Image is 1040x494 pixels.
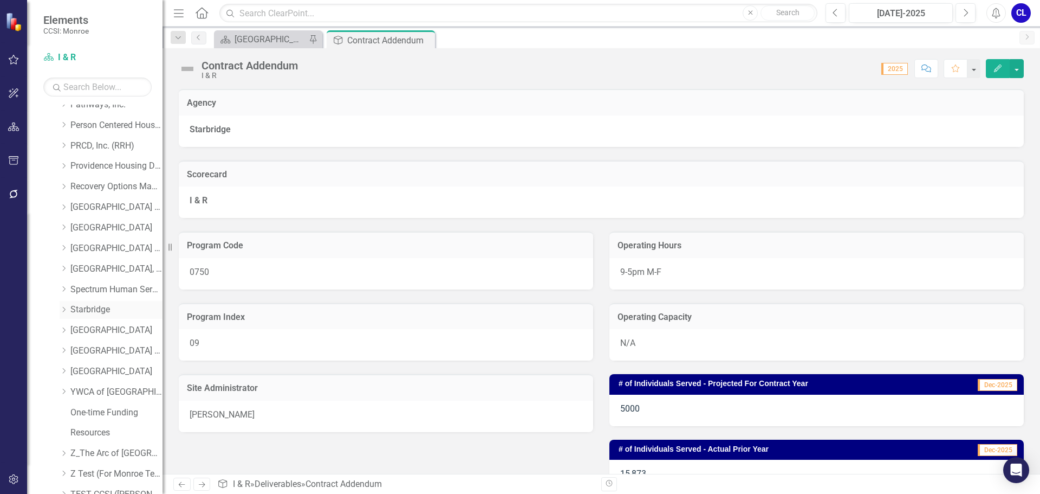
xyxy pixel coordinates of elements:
[187,170,1016,179] h3: Scorecard
[70,181,162,193] a: Recovery Options Made Easy
[187,98,1016,108] h3: Agency
[70,284,162,296] a: Spectrum Human Services, Inc.
[776,8,799,17] span: Search
[190,267,209,277] span: 0750
[43,78,152,97] input: Search Below...
[5,12,24,31] img: ClearPoint Strategy
[201,72,298,80] div: I & R
[190,124,231,134] strong: Starbridge
[70,407,162,419] a: One-time Funding
[70,222,162,234] a: [GEOGRAPHIC_DATA]
[347,34,432,47] div: Contract Addendum
[1011,3,1031,23] button: CL
[190,195,207,206] strong: I & R
[187,312,585,322] h3: Program Index
[849,3,953,23] button: [DATE]-2025
[760,5,815,21] button: Search
[70,447,162,460] a: Z_The Arc of [GEOGRAPHIC_DATA]
[619,380,948,388] h3: # of Individuals Served - Projected For Contract Year
[978,444,1017,456] span: Dec-2025
[620,267,661,277] span: 9-5pm M-F
[70,324,162,337] a: [GEOGRAPHIC_DATA]
[255,479,301,489] a: Deliverables
[70,263,162,275] a: [GEOGRAPHIC_DATA], Inc.
[620,469,646,479] span: 15,873
[217,478,593,491] div: » »
[219,4,817,23] input: Search ClearPoint...
[620,403,640,414] span: 5000
[190,338,199,348] span: 09
[43,52,152,64] a: I & R
[305,479,382,489] div: Contract Addendum
[70,304,162,316] a: Starbridge
[179,60,196,78] img: Not Defined
[235,33,306,46] div: [GEOGRAPHIC_DATA]
[619,445,933,453] h3: # of Individuals Served - Actual Prior Year
[617,241,1016,251] h3: Operating Hours
[70,345,162,357] a: [GEOGRAPHIC_DATA] (RRH)
[201,60,298,72] div: Contract Addendum
[233,479,250,489] a: I & R
[190,409,255,420] span: [PERSON_NAME]
[620,338,635,348] span: N/A
[70,119,162,132] a: Person Centered Housing Options, Inc.
[43,14,89,27] span: Elements
[70,427,162,439] a: Resources
[978,379,1017,391] span: Dec-2025
[217,33,306,46] a: [GEOGRAPHIC_DATA]
[70,99,162,111] a: Pathways, Inc.
[43,27,89,35] small: CCSI: Monroe
[70,242,162,255] a: [GEOGRAPHIC_DATA] (RRH)
[187,241,585,251] h3: Program Code
[187,383,585,393] h3: Site Administrator
[881,63,908,75] span: 2025
[70,365,162,378] a: [GEOGRAPHIC_DATA]
[70,201,162,214] a: [GEOGRAPHIC_DATA] (RRH)
[70,160,162,172] a: Providence Housing Development Corporation
[70,386,162,399] a: YWCA of [GEOGRAPHIC_DATA] and [GEOGRAPHIC_DATA]
[853,7,949,20] div: [DATE]-2025
[70,140,162,152] a: PRCD, Inc. (RRH)
[617,312,1016,322] h3: Operating Capacity
[1003,457,1029,483] div: Open Intercom Messenger
[70,468,162,480] a: Z Test (For Monroe Testing)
